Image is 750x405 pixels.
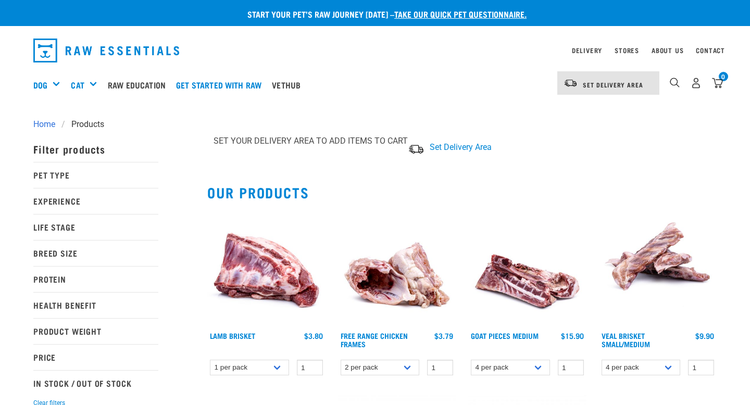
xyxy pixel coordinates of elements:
img: van-moving.png [408,144,424,155]
a: Get started with Raw [173,64,269,106]
p: Health Benefit [33,292,158,318]
nav: dropdown navigation [25,34,725,67]
a: Stores [615,48,639,52]
input: 1 [558,360,584,376]
a: Raw Education [105,64,173,106]
a: Goat Pieces Medium [471,334,539,337]
img: user.png [691,78,702,88]
a: About Us [652,48,683,52]
div: $9.90 [695,332,714,340]
img: 1240 Lamb Brisket Pieces 01 [207,208,326,326]
a: Dog [33,79,47,91]
a: Home [33,118,61,131]
a: Cat [71,79,84,91]
a: Vethub [269,64,308,106]
h2: Our Products [207,184,717,200]
p: In Stock / Out Of Stock [33,370,158,396]
p: Life Stage [33,214,158,240]
p: Filter products [33,136,158,162]
p: Protein [33,266,158,292]
p: Breed Size [33,240,158,266]
a: Lamb Brisket [210,334,255,337]
input: 1 [427,360,453,376]
span: Set Delivery Area [430,142,492,152]
a: Contact [696,48,725,52]
div: $15.90 [561,332,584,340]
div: $3.80 [304,332,323,340]
span: Home [33,118,55,131]
img: home-icon@2x.png [712,78,723,88]
a: Free Range Chicken Frames [341,334,408,346]
span: Set Delivery Area [583,83,643,86]
div: $3.79 [434,332,453,340]
a: Veal Brisket Small/Medium [602,334,650,346]
input: 1 [297,360,323,376]
img: 1236 Chicken Frame Turks 01 [338,208,456,326]
input: 1 [688,360,714,376]
img: 1197 Goat Pieces Medium 01 [468,208,586,326]
p: Experience [33,188,158,214]
p: Product Weight [33,318,158,344]
p: SET YOUR DELIVERY AREA TO ADD ITEMS TO CART [214,135,408,147]
div: 0 [719,72,728,81]
p: Price [33,344,158,370]
p: Pet Type [33,162,158,188]
a: take our quick pet questionnaire. [394,11,527,16]
a: Delivery [572,48,602,52]
img: van-moving.png [564,79,578,88]
img: home-icon-1@2x.png [670,78,680,87]
nav: breadcrumbs [33,118,717,131]
img: 1207 Veal Brisket 4pp 01 [599,208,717,326]
img: Raw Essentials Logo [33,39,179,62]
